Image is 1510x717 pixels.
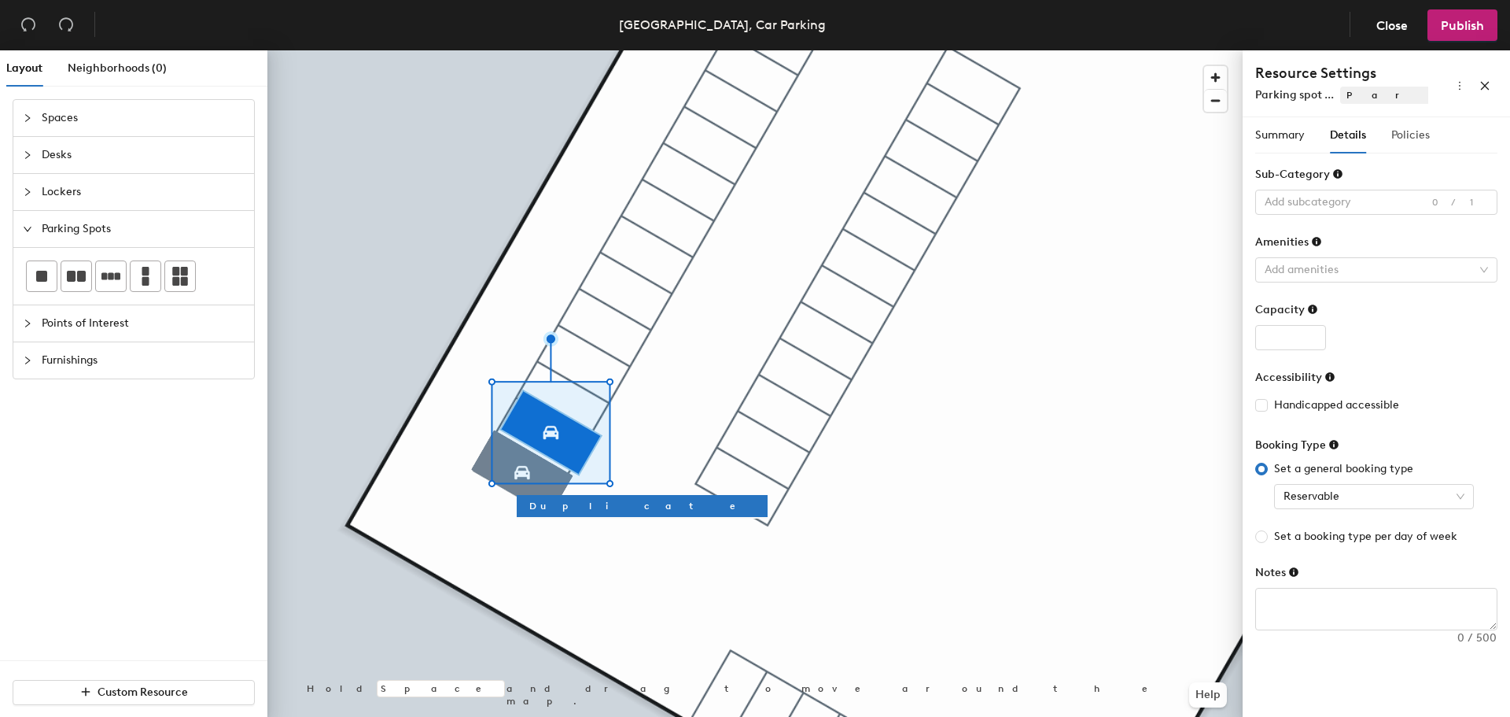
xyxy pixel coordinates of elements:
span: Custom Resource [98,686,188,699]
span: expanded [23,224,32,234]
span: Desks [42,137,245,173]
div: Booking Type [1255,438,1339,452]
span: Summary [1255,128,1305,142]
span: Spaces [42,100,245,136]
button: Close [1363,9,1421,41]
span: Points of Interest [42,305,245,342]
span: Set a general booking type [1268,460,1420,478]
button: Redo (⌘ + ⇧ + Z) [50,9,82,41]
span: close [1479,80,1490,91]
div: Capacity [1255,303,1318,316]
span: Neighborhoods (0) [68,61,167,75]
div: Sub-Category [1255,168,1343,181]
span: more [1454,80,1465,91]
button: Undo (⌘ + Z) [13,9,44,41]
span: Handicapped accessible [1268,397,1405,414]
span: collapsed [23,187,32,197]
button: Custom Resource [13,680,255,705]
span: Duplicate [529,499,755,513]
button: Help [1189,682,1227,708]
button: Duplicate [517,495,768,517]
span: Reservable [1283,485,1464,508]
span: undo [20,17,36,32]
span: Close [1376,18,1408,33]
span: collapsed [23,150,32,160]
span: Parking Spots [42,211,245,247]
button: Publish [1427,9,1497,41]
span: collapsed [23,356,32,365]
span: Publish [1441,18,1484,33]
h4: Resource Settings [1255,63,1428,83]
div: Accessibility [1255,371,1335,384]
span: collapsed [23,113,32,123]
span: Set a booking type per day of week [1268,528,1464,545]
span: Furnishings [42,342,245,379]
div: [GEOGRAPHIC_DATA], Car Parking [619,15,826,35]
span: collapsed [23,319,32,328]
div: Amenities [1255,235,1322,249]
span: Policies [1391,128,1430,142]
span: Layout [6,61,42,75]
span: Lockers [42,174,245,210]
span: Parking spot ... [1255,88,1334,102]
span: Details [1330,128,1366,142]
div: Notes [1255,566,1299,579]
